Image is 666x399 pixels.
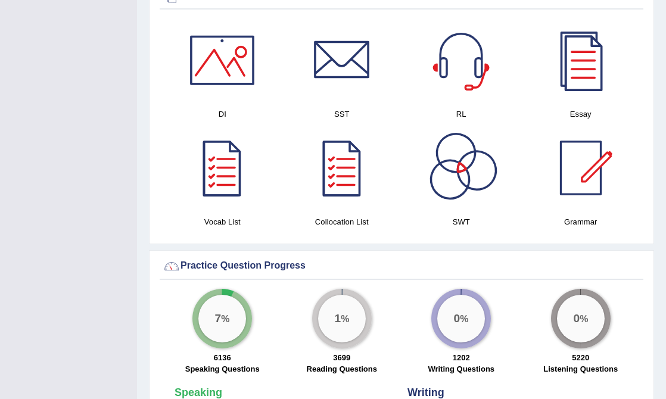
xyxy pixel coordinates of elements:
strong: 1202 [453,353,470,362]
div: % [557,295,605,342]
label: Listening Questions [543,363,618,375]
div: Practice Question Progress [163,257,640,275]
big: 7 [215,312,222,325]
div: % [198,295,246,342]
strong: 6136 [214,353,231,362]
h4: DI [169,108,276,120]
big: 0 [573,312,580,325]
h4: Grammar [527,216,635,228]
label: Reading Questions [307,363,377,375]
div: % [437,295,485,342]
div: % [318,295,366,342]
label: Writing Questions [428,363,494,375]
strong: 3699 [333,353,350,362]
h4: Essay [527,108,635,120]
h4: Vocab List [169,216,276,228]
big: 0 [454,312,460,325]
strong: Speaking [175,386,222,398]
h4: SWT [407,216,515,228]
strong: Writing [407,386,444,398]
h4: SST [288,108,396,120]
big: 1 [334,312,341,325]
label: Speaking Questions [185,363,260,375]
h4: Collocation List [288,216,396,228]
strong: 5220 [572,353,589,362]
h4: RL [407,108,515,120]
